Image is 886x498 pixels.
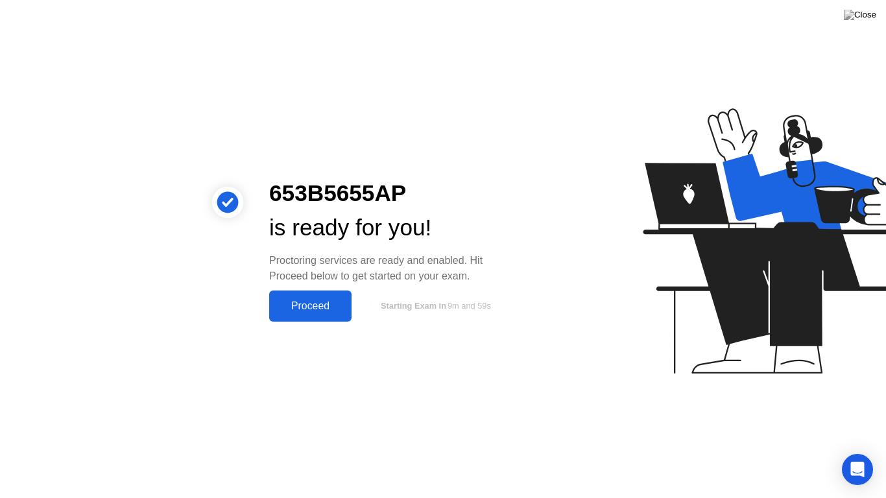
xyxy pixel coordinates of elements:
[358,294,510,318] button: Starting Exam in9m and 59s
[269,290,352,322] button: Proceed
[269,253,510,284] div: Proctoring services are ready and enabled. Hit Proceed below to get started on your exam.
[448,301,491,311] span: 9m and 59s
[844,10,876,20] img: Close
[269,211,510,245] div: is ready for you!
[842,454,873,485] div: Open Intercom Messenger
[269,176,510,211] div: 653B5655AP
[273,300,348,312] div: Proceed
